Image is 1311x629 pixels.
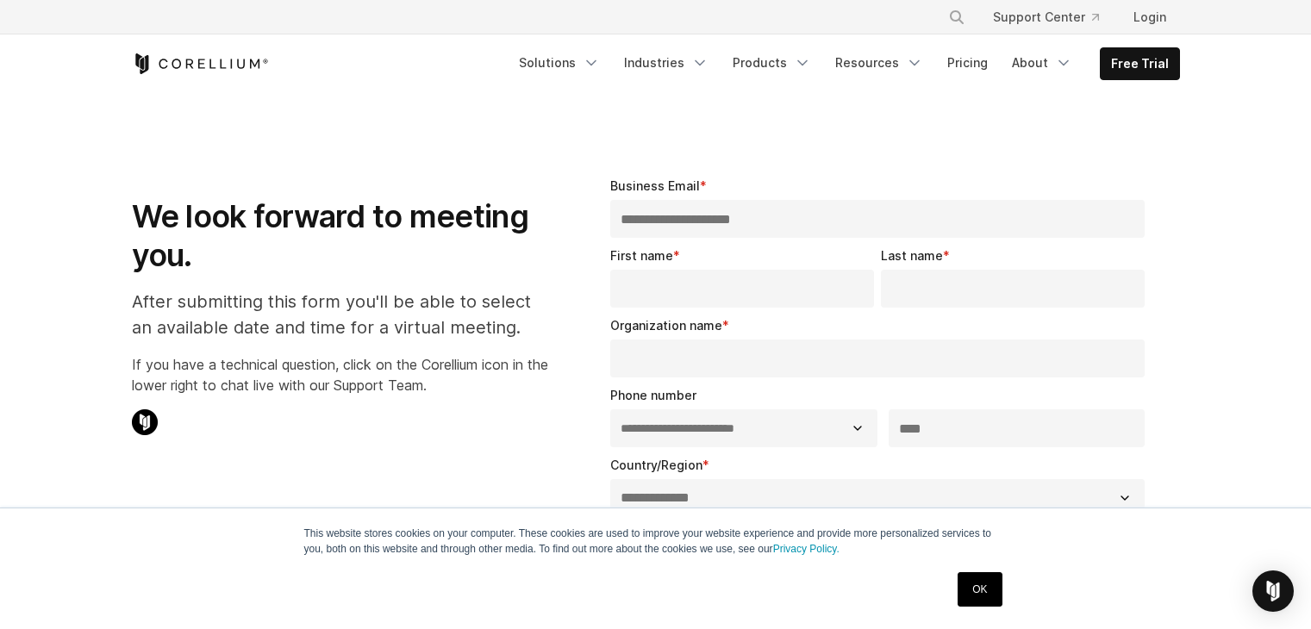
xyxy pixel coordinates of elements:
img: Corellium Chat Icon [132,409,158,435]
a: About [1002,47,1083,78]
a: Login [1120,2,1180,33]
a: Pricing [937,47,998,78]
a: Free Trial [1101,48,1179,79]
a: Support Center [979,2,1113,33]
div: Open Intercom Messenger [1252,570,1294,612]
a: Solutions [509,47,610,78]
a: OK [958,572,1002,607]
p: If you have a technical question, click on the Corellium icon in the lower right to chat live wit... [132,354,548,395]
span: Organization name [610,318,722,333]
a: Industries [614,47,719,78]
a: Privacy Policy. [773,543,840,555]
span: Phone number [610,388,696,402]
h1: We look forward to meeting you. [132,197,548,275]
a: Products [722,47,821,78]
div: Navigation Menu [927,2,1180,33]
span: First name [610,248,673,263]
p: After submitting this form you'll be able to select an available date and time for a virtual meet... [132,289,548,340]
span: Country/Region [610,458,702,472]
p: This website stores cookies on your computer. These cookies are used to improve your website expe... [304,526,1008,557]
a: Resources [825,47,933,78]
span: Last name [881,248,943,263]
div: Navigation Menu [509,47,1180,80]
button: Search [941,2,972,33]
span: Business Email [610,178,700,193]
a: Corellium Home [132,53,269,74]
